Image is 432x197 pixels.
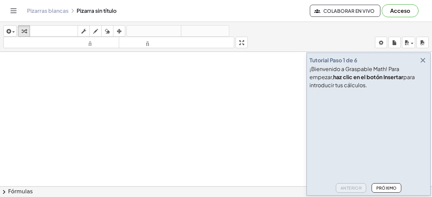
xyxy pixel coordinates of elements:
[127,25,181,37] button: deshacer
[30,25,78,37] button: teclado
[3,37,119,48] button: tamaño_del_formato
[119,37,235,48] button: tamaño_del_formato
[310,5,380,17] button: Colaborar en vivo
[183,28,227,34] font: rehacer
[333,73,403,80] font: haz clic en el botón Insertar
[323,8,375,14] font: Colaborar en vivo
[120,39,233,46] font: tamaño_del_formato
[5,39,117,46] font: tamaño_del_formato
[372,183,401,193] button: Próximo
[31,28,76,34] font: teclado
[8,188,33,195] font: Fórmulas
[309,65,399,80] font: ¡Bienvenido a Graspable Math! Para empezar,
[128,28,180,34] font: deshacer
[181,25,229,37] button: rehacer
[309,57,357,64] font: Tutorial Paso 1 de 6
[27,7,69,14] a: Pizarras blancas
[382,4,418,17] button: Acceso
[390,7,410,14] font: Acceso
[376,186,397,191] font: Próximo
[8,5,19,16] button: Cambiar navegación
